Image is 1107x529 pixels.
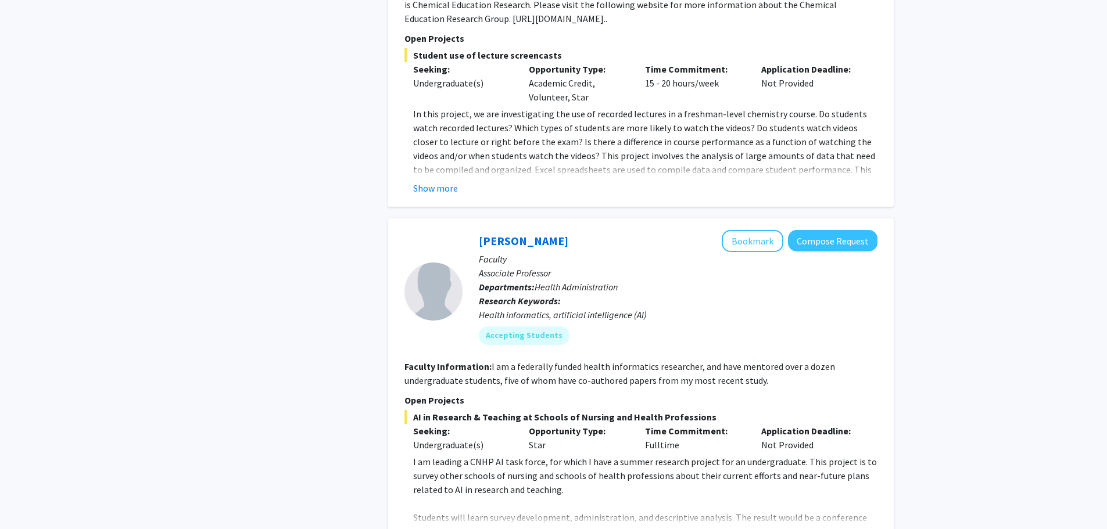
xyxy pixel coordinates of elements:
[479,295,561,307] b: Research Keywords:
[404,393,877,407] p: Open Projects
[479,252,877,266] p: Faculty
[479,281,535,293] b: Departments:
[636,62,753,104] div: 15 - 20 hours/week
[404,410,877,424] span: AI in Research & Teaching at Schools of Nursing and Health Professions
[404,31,877,45] p: Open Projects
[529,62,628,76] p: Opportunity Type:
[753,62,869,104] div: Not Provided
[404,361,492,372] b: Faculty Information:
[404,48,877,62] span: Student use of lecture screencasts
[9,477,49,520] iframe: Chat
[413,438,512,452] div: Undergraduate(s)
[520,62,636,104] div: Academic Credit, Volunteer, Star
[413,107,877,204] p: In this project, we are investigating the use of recorded lectures in a freshman-level chemistry ...
[413,455,877,496] p: I am leading a CNHP AI task force, for which I have a summer research project for an undergraduat...
[413,62,512,76] p: Seeking:
[413,424,512,438] p: Seeking:
[753,424,869,452] div: Not Provided
[788,230,877,251] button: Compose Request to Paulina Sockolow
[636,424,753,452] div: Fulltime
[645,62,744,76] p: Time Commitment:
[761,62,860,76] p: Application Deadline:
[479,266,877,280] p: Associate Professor
[479,308,877,322] div: Health informatics, artificial intelligence (AI)
[413,76,512,90] div: Undergraduate(s)
[529,424,628,438] p: Opportunity Type:
[535,281,618,293] span: Health Administration
[520,424,636,452] div: Star
[479,233,568,248] a: [PERSON_NAME]
[645,424,744,438] p: Time Commitment:
[761,424,860,438] p: Application Deadline:
[413,181,458,195] button: Show more
[722,230,783,252] button: Add Paulina Sockolow to Bookmarks
[404,361,835,386] fg-read-more: I am a federally funded health informatics researcher, and have mentored over a dozen undergradua...
[479,326,569,345] mat-chip: Accepting Students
